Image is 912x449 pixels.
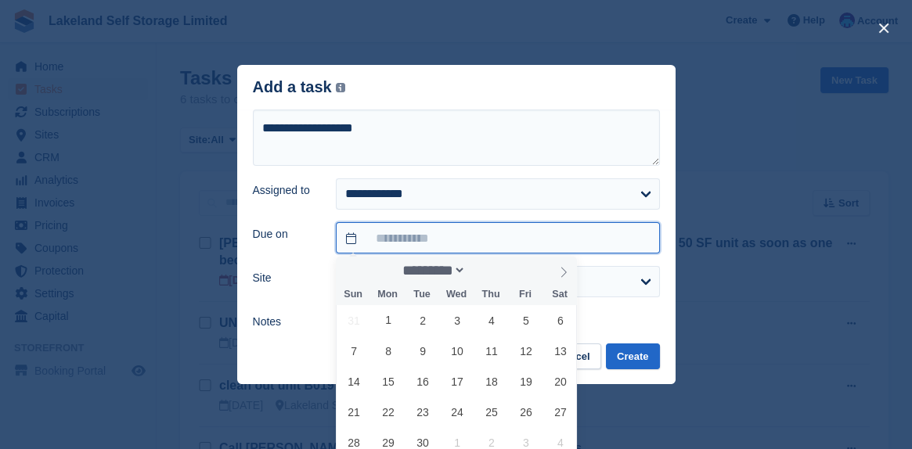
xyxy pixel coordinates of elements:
[373,305,404,336] span: September 1, 2025
[253,270,318,286] label: Site
[253,314,318,330] label: Notes
[339,366,369,397] span: September 14, 2025
[253,78,346,96] div: Add a task
[871,16,896,41] button: close
[545,366,575,397] span: September 20, 2025
[408,397,438,427] span: September 23, 2025
[253,182,318,199] label: Assigned to
[370,289,405,300] span: Mon
[606,343,659,369] button: Create
[476,336,506,366] span: September 11, 2025
[373,366,404,397] span: September 15, 2025
[336,289,370,300] span: Sun
[476,397,506,427] span: September 25, 2025
[405,289,439,300] span: Tue
[474,289,508,300] span: Thu
[442,366,473,397] span: September 17, 2025
[439,289,474,300] span: Wed
[408,305,438,336] span: September 2, 2025
[442,397,473,427] span: September 24, 2025
[442,336,473,366] span: September 10, 2025
[339,336,369,366] span: September 7, 2025
[408,336,438,366] span: September 9, 2025
[476,305,506,336] span: September 4, 2025
[373,336,404,366] span: September 8, 2025
[476,366,506,397] span: September 18, 2025
[398,262,467,278] select: Month
[408,366,438,397] span: September 16, 2025
[510,397,541,427] span: September 26, 2025
[373,397,404,427] span: September 22, 2025
[466,262,515,278] input: Year
[510,366,541,397] span: September 19, 2025
[510,336,541,366] span: September 12, 2025
[508,289,543,300] span: Fri
[442,305,473,336] span: September 3, 2025
[545,336,575,366] span: September 13, 2025
[545,305,575,336] span: September 6, 2025
[336,83,345,92] img: icon-info-grey-7440780725fd019a000dd9b08b2336e03edf1995a4989e88bcd33f0948082b44.svg
[545,397,575,427] span: September 27, 2025
[510,305,541,336] span: September 5, 2025
[339,397,369,427] span: September 21, 2025
[339,305,369,336] span: August 31, 2025
[253,226,318,242] label: Due on
[543,289,577,300] span: Sat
